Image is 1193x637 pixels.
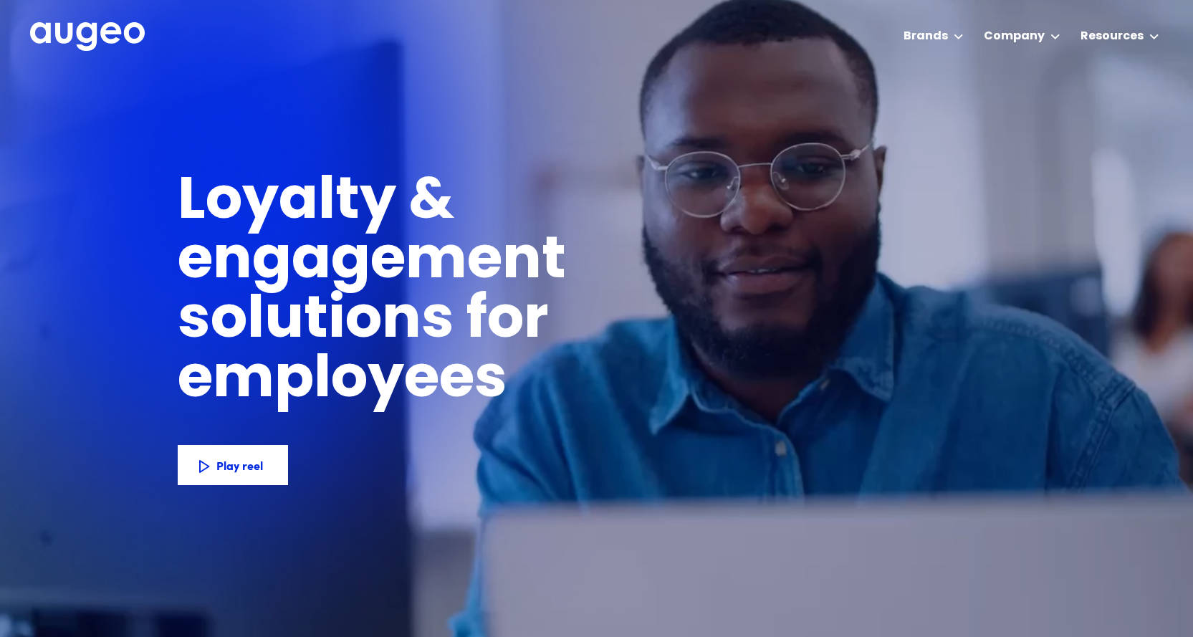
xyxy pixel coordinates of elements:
a: home [30,22,145,52]
div: Resources [1081,28,1144,45]
div: Company [984,28,1045,45]
a: Play reel [178,445,288,485]
img: Augeo's full logo in white. [30,22,145,52]
h1: Loyalty & engagement solutions for [178,173,797,352]
div: Brands [904,28,948,45]
h1: employees [178,352,532,411]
